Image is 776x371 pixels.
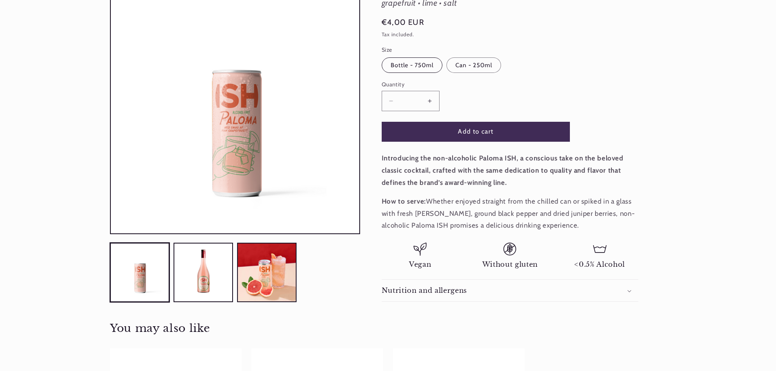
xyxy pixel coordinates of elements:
[382,195,638,232] p: Whether enjoyed straight from the chilled can or spiked in a glass with fresh [PERSON_NAME], grou...
[574,260,625,269] span: <0.5% Alcohol
[382,17,424,28] span: €4,00 EUR
[110,242,169,302] button: Load image 2 in gallery view
[382,197,426,205] strong: How to serve:
[382,280,638,301] summary: Nutrition and allergens
[237,242,297,302] button: Load image 3 in gallery view
[382,80,570,88] label: Quantity
[382,46,393,54] legend: Size
[382,57,443,73] label: Bottle - 750ml
[382,122,570,142] button: Add to cart
[409,260,431,269] span: Vegan
[382,154,624,186] strong: Introducing the non-alcoholic Paloma ISH, a conscious take on the beloved classic cocktail, craft...
[446,57,501,73] label: Can - 250ml
[382,286,467,295] h2: Nutrition and allergens
[382,31,638,39] div: Tax included.
[482,260,538,269] span: Without gluten
[174,242,233,302] button: Load image 1 in gallery view
[110,321,666,335] h2: You may also like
